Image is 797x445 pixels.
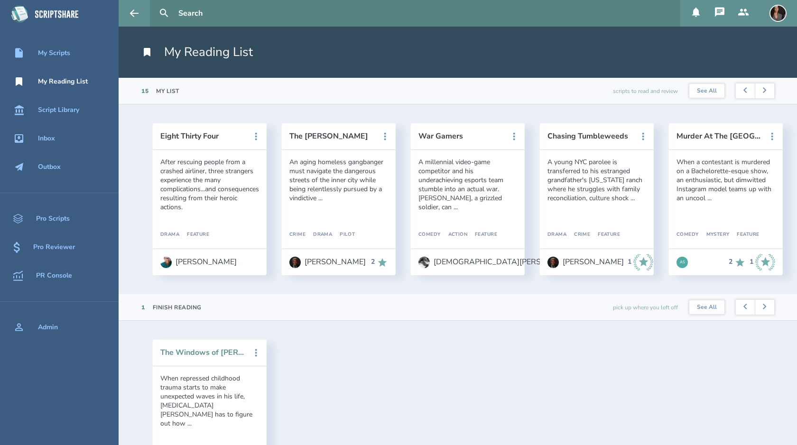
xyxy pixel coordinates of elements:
[699,232,730,238] div: Mystery
[547,257,559,268] img: user_1641492977-crop.jpg
[769,5,787,22] img: user_1604966854-crop.jpg
[176,258,237,266] div: [PERSON_NAME]
[289,252,366,273] a: [PERSON_NAME]
[160,132,246,140] button: Eight Thirty Four
[38,324,58,331] div: Admin
[160,252,237,273] a: [PERSON_NAME]
[613,78,678,104] div: scripts to read and review
[689,84,724,98] button: See All
[677,158,775,203] div: When a contestant is murdered on a Bachelorette-esque show, an enthusiastic, but dimwitted Instag...
[434,258,581,266] div: [DEMOGRAPHIC_DATA][PERSON_NAME]
[613,294,678,320] div: pick up where you left off
[141,44,253,61] h1: My Reading List
[547,252,624,273] a: [PERSON_NAME]
[38,135,55,142] div: Inbox
[160,158,259,212] div: After rescuing people from a crashed airliner, three strangers experience the many complications....
[628,258,631,266] div: 1
[38,163,61,171] div: Outbox
[418,252,581,273] a: [DEMOGRAPHIC_DATA][PERSON_NAME]
[289,232,306,238] div: Crime
[160,232,179,238] div: Drama
[38,49,70,57] div: My Scripts
[332,232,355,238] div: Pilot
[36,272,72,279] div: PR Console
[467,232,497,238] div: Feature
[306,232,332,238] div: Drama
[371,258,375,266] div: 2
[729,254,746,271] div: 2 Recommends
[418,158,517,212] div: A millennial video-game competitor and his underachieving esports team stumble into an actual war...
[677,132,762,140] button: Murder At The [GEOGRAPHIC_DATA]
[418,257,430,268] img: user_1598148512-crop.jpg
[160,257,172,268] img: user_1602074507-crop.jpg
[547,132,633,140] button: Chasing Tumbleweeds
[160,348,246,357] button: The Windows of [PERSON_NAME]
[36,215,70,222] div: Pro Scripts
[33,243,75,251] div: Pro Reviewer
[418,132,504,140] button: War Gamers
[289,132,375,140] button: The [PERSON_NAME]
[590,232,620,238] div: Feature
[371,257,388,268] div: 2 Recommends
[566,232,590,238] div: Crime
[677,232,699,238] div: Comedy
[153,304,202,311] div: Finish Reading
[441,232,468,238] div: Action
[38,106,79,114] div: Script Library
[418,232,441,238] div: Comedy
[305,258,366,266] div: [PERSON_NAME]
[547,158,646,203] div: A young NYC parolee is transferred to his estranged grandfather's [US_STATE] ranch where he strug...
[141,304,145,311] div: 1
[563,258,624,266] div: [PERSON_NAME]
[289,158,388,203] div: An aging homeless gangbanger must navigate the dangerous streets of the inner city while being re...
[628,254,653,271] div: 1 Industry Recommends
[289,257,301,268] img: user_1641492977-crop.jpg
[38,78,88,85] div: My Reading List
[689,300,724,315] button: See All
[729,258,732,266] div: 2
[750,258,753,266] div: 1
[179,232,209,238] div: Feature
[160,374,259,428] div: When repressed childhood trauma starts to make unexpected waves in his life, [MEDICAL_DATA] [PERS...
[750,254,775,271] div: 1 Industry Recommends
[141,87,148,95] div: 15
[677,252,688,273] a: AS
[547,232,566,238] div: Drama
[729,232,759,238] div: Feature
[156,87,179,95] div: My List
[677,257,688,268] div: AS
